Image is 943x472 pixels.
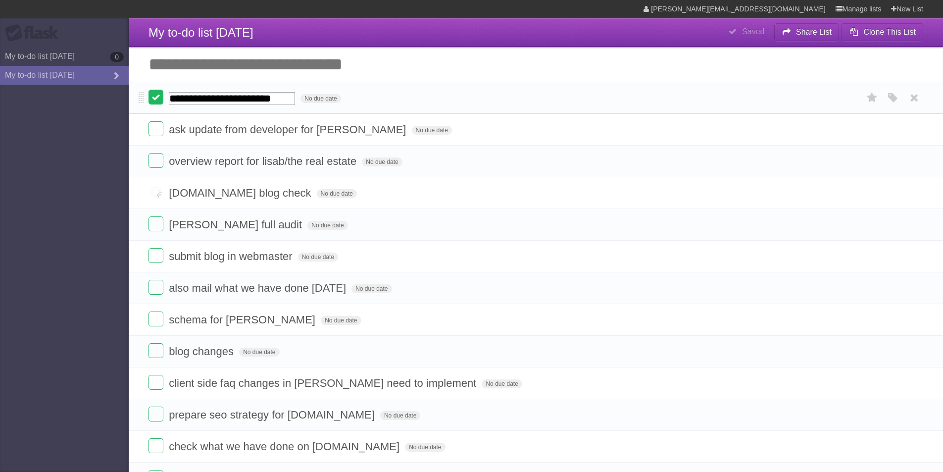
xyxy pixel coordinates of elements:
[110,52,124,62] b: 0
[405,443,445,452] span: No due date
[321,316,361,325] span: No due date
[149,248,163,263] label: Done
[169,187,313,199] span: [DOMAIN_NAME] blog check
[362,157,402,166] span: No due date
[412,126,452,135] span: No due date
[169,409,377,421] span: prepare seo strategy for [DOMAIN_NAME]
[149,185,163,200] label: Done
[307,221,347,230] span: No due date
[149,407,163,421] label: Done
[149,280,163,295] label: Done
[5,24,64,42] div: Flask
[298,253,338,262] span: No due date
[149,438,163,453] label: Done
[380,411,420,420] span: No due date
[351,284,392,293] span: No due date
[300,94,341,103] span: No due date
[149,153,163,168] label: Done
[169,345,236,358] span: blog changes
[842,23,923,41] button: Clone This List
[796,28,832,36] b: Share List
[169,377,479,389] span: client side faq changes in [PERSON_NAME] need to implement
[169,218,304,231] span: [PERSON_NAME] full audit
[149,312,163,326] label: Done
[169,123,408,136] span: ask update from developer for [PERSON_NAME]
[169,250,295,262] span: submit blog in webmaster
[169,155,359,167] span: overview report for lisab/the real estate
[169,314,318,326] span: schema for [PERSON_NAME]
[149,26,253,39] span: My to-do list [DATE]
[482,379,522,388] span: No due date
[863,28,916,36] b: Clone This List
[149,375,163,390] label: Done
[149,216,163,231] label: Done
[742,27,764,36] b: Saved
[317,189,357,198] span: No due date
[149,121,163,136] label: Done
[169,282,348,294] span: also mail what we have done [DATE]
[239,348,279,357] span: No due date
[863,90,882,106] label: Star task
[774,23,840,41] button: Share List
[149,90,163,105] label: Done
[149,343,163,358] label: Done
[169,440,402,453] span: check what we have done on [DOMAIN_NAME]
